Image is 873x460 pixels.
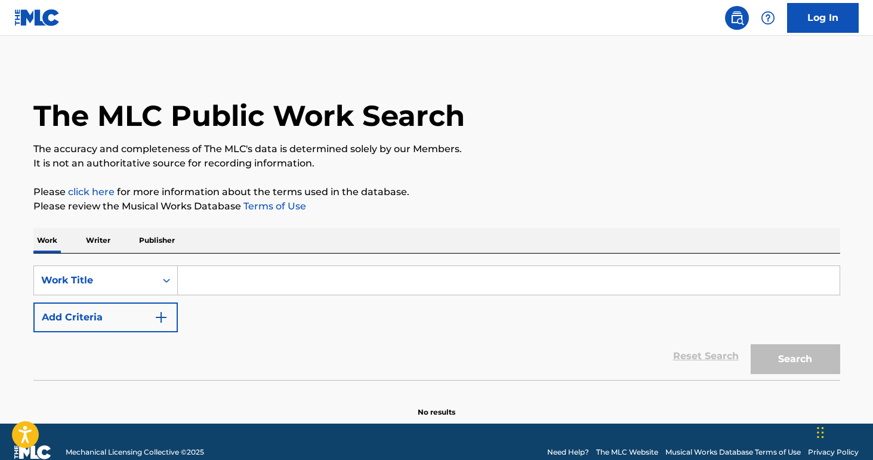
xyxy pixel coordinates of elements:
iframe: Chat Widget [813,403,873,460]
a: Need Help? [547,447,589,458]
p: Publisher [135,228,178,253]
p: Please review the Musical Works Database [33,199,840,214]
button: Add Criteria [33,302,178,332]
p: Writer [82,228,114,253]
h1: The MLC Public Work Search [33,98,465,134]
a: The MLC Website [596,447,658,458]
form: Search Form [33,265,840,380]
a: click here [68,186,115,197]
p: No results [418,393,455,418]
p: The accuracy and completeness of The MLC's data is determined solely by our Members. [33,142,840,156]
a: Public Search [725,6,749,30]
a: Privacy Policy [808,447,859,458]
p: It is not an authoritative source for recording information. [33,156,840,171]
div: Drag [817,415,824,450]
div: Help [756,6,780,30]
img: logo [14,445,51,459]
a: Musical Works Database Terms of Use [665,447,801,458]
a: Terms of Use [241,200,306,212]
img: search [730,11,744,25]
p: Please for more information about the terms used in the database. [33,185,840,199]
p: Work [33,228,61,253]
a: Log In [787,3,859,33]
span: Mechanical Licensing Collective © 2025 [66,447,204,458]
img: help [761,11,775,25]
img: MLC Logo [14,9,60,26]
img: 9d2ae6d4665cec9f34b9.svg [154,310,168,325]
div: Work Title [41,273,149,288]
